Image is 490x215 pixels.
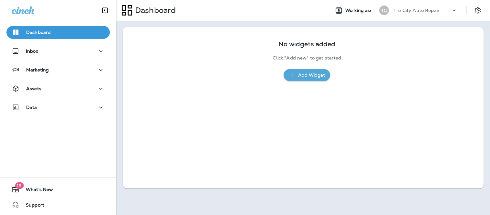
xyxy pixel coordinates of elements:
[345,8,373,13] span: Working as:
[393,8,440,13] p: Tire City Auto Repair
[298,71,325,79] div: Add Widget
[284,69,330,81] button: Add Widget
[6,199,110,211] button: Support
[6,45,110,58] button: Inbox
[6,101,110,114] button: Data
[19,187,53,195] span: What's New
[379,5,389,15] div: TC
[132,5,176,15] p: Dashboard
[6,183,110,196] button: 19What's New
[278,41,335,47] p: No widgets added
[6,63,110,76] button: Marketing
[6,82,110,95] button: Assets
[6,26,110,39] button: Dashboard
[26,48,38,54] p: Inbox
[96,4,114,17] button: Collapse Sidebar
[472,5,484,16] button: Settings
[19,202,44,210] span: Support
[15,182,24,189] span: 19
[26,105,37,110] p: Data
[273,55,341,61] p: Click "Add new" to get started
[26,67,49,72] p: Marketing
[26,86,41,91] p: Assets
[26,30,51,35] p: Dashboard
